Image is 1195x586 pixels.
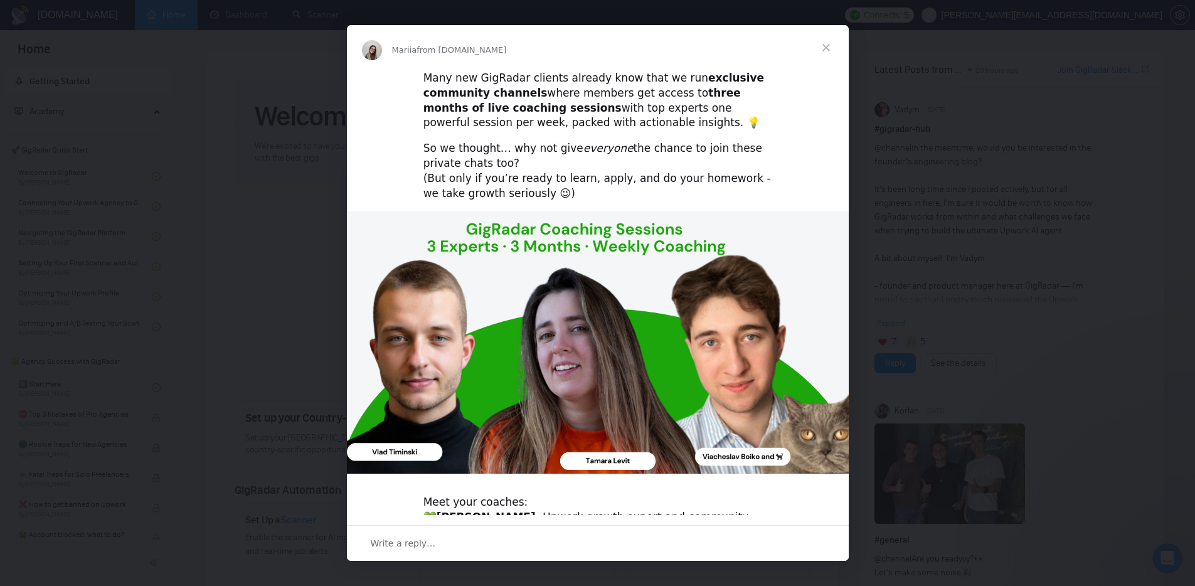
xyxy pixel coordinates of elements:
div: So we thought… why not give the chance to join these private chats too? (But only if you’re ready... [423,141,772,201]
span: Write a reply… [371,535,436,551]
div: Many new GigRadar clients already know that we run where members get access to with top experts o... [423,71,772,131]
b: three months of live coaching sessions [423,87,741,114]
span: Close [804,25,849,70]
div: Open conversation and reply [347,525,849,561]
i: everyone [583,142,634,154]
span: from [DOMAIN_NAME] [417,45,506,55]
span: Mariia [392,45,417,55]
b: exclusive community channels [423,72,764,99]
b: [PERSON_NAME] [437,511,536,523]
img: Profile image for Mariia [362,40,382,60]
